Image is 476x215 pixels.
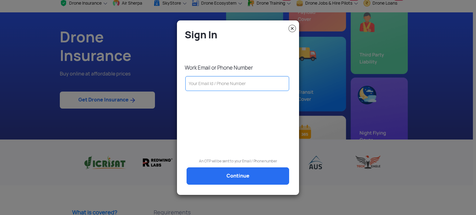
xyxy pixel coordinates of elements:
[187,167,289,185] a: Continue
[185,64,294,71] p: Work Email or Phone Number
[185,28,294,41] h4: Sign In
[182,158,294,164] p: An OTP will be sent to your Email / Phone number
[185,76,289,91] input: Your Email Id / Phone Number
[289,25,296,32] img: close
